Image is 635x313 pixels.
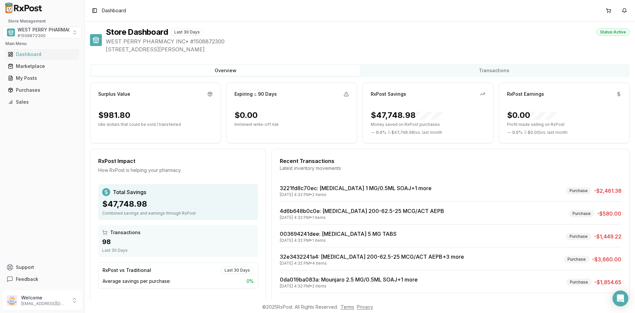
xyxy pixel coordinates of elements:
span: [STREET_ADDRESS][PERSON_NAME] [106,45,630,53]
div: [DATE] 4:32 PM • 2 items [280,192,432,197]
img: RxPost Logo [3,3,45,13]
div: [DATE] 4:32 PM • 4 items [280,261,464,266]
div: Expiring ≤ 90 Days [234,91,277,97]
div: Combined savings and earnings through RxPost [102,211,254,216]
div: $981.80 [98,110,130,121]
div: RxPost Earnings [507,91,544,97]
span: 0.0 % [512,130,523,135]
h2: Main Menu [5,41,79,46]
div: Last 30 Days [171,28,203,36]
div: My Posts [8,75,76,81]
button: Overview [91,65,360,76]
div: [DATE] 4:32 PM • 2 items [280,284,418,289]
div: $0.00 [234,110,258,121]
a: Purchases [5,84,79,96]
div: Sales [8,99,76,105]
div: RxPost vs Traditional [103,267,151,274]
p: Imminent write-off risk [234,122,349,127]
a: 3221fd8c70ec: [MEDICAL_DATA] 1 MG/0.5ML SOAJ+1 more [280,185,432,191]
div: RxPost Savings [371,91,406,97]
a: Marketplace [5,60,79,72]
div: How RxPost is helping your pharmacy [98,167,258,174]
span: ( - $47,748.98 ) vs. last month [388,130,442,135]
span: -$3,660.00 [592,255,621,263]
button: Support [3,261,82,273]
div: Purchase [566,187,591,194]
a: Privacy [357,304,373,310]
span: 0.0 % [376,130,386,135]
span: WEST PERRY PHARMACY INC [18,26,84,33]
div: [DATE] 4:32 PM • 1 items [280,238,397,243]
img: User avatar [7,295,17,306]
div: Purchases [8,87,76,93]
div: $47,748.98 [102,199,254,209]
p: Welcome [21,294,67,301]
div: Recent Transactions [280,157,621,165]
div: [DATE] 4:32 PM • 1 items [280,215,444,220]
span: -$2,461.38 [594,187,621,195]
a: 003694241dee: [MEDICAL_DATA] 5 MG TABS [280,231,397,237]
button: Purchases [3,85,82,95]
a: My Posts [5,72,79,84]
span: Dashboard [102,7,126,14]
div: Purchase [566,279,592,286]
span: -$580.00 [597,210,621,218]
span: 0 % [246,278,254,285]
button: Marketplace [3,61,82,72]
span: WEST PERRY PHARMACY INC • # 1508872300 [106,37,630,45]
span: Transactions [110,229,141,236]
h2: Store Management [3,19,82,24]
h1: Store Dashboard [106,27,168,37]
a: Dashboard [5,48,79,60]
div: Purchase [564,256,589,263]
span: -$1,854.65 [594,278,621,286]
span: # 1508872300 [18,33,46,38]
a: Sales [5,96,79,108]
button: Sales [3,97,82,107]
div: Last 30 Days [221,267,254,274]
div: RxPost Impact [98,157,258,165]
p: Money saved on RxPost purchases [371,122,485,127]
span: Total Savings [113,188,146,196]
a: 0da019ba083a: Mounjaro 2.5 MG/0.5ML SOAJ+1 more [280,276,418,283]
div: $0.00 [507,110,557,121]
div: Surplus Value [98,91,130,97]
div: Status: Active [596,28,630,36]
div: 98 [102,237,254,246]
div: Marketplace [8,63,76,70]
button: Transactions [360,65,628,76]
div: $47,748.98 [371,110,442,121]
p: [EMAIL_ADDRESS][DOMAIN_NAME] [21,301,67,306]
span: -$1,449.22 [594,233,621,240]
span: Average savings per purchase: [103,278,171,285]
div: Open Intercom Messenger [613,290,628,306]
div: Purchase [569,210,594,217]
div: Dashboard [8,51,76,58]
div: Purchase [566,233,591,240]
a: 4d6b648b0c0e: [MEDICAL_DATA] 200-62.5-25 MCG/ACT AEPB [280,208,444,214]
div: Latest inventory movements [280,165,621,172]
a: Terms [341,304,354,310]
a: 32e3432241a4: [MEDICAL_DATA] 200-62.5-25 MCG/ACT AEPB+3 more [280,253,464,260]
button: Feedback [3,273,82,285]
div: Last 30 Days [102,248,254,253]
button: Dashboard [3,49,82,60]
span: ( - $0.00 ) vs. last month [525,130,568,135]
button: Select a view [3,26,82,38]
nav: breadcrumb [102,7,126,14]
span: Feedback [16,276,38,283]
p: Profit made selling on RxPost [507,122,621,127]
button: My Posts [3,73,82,83]
p: Idle dollars that could be sold / transferred [98,122,213,127]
